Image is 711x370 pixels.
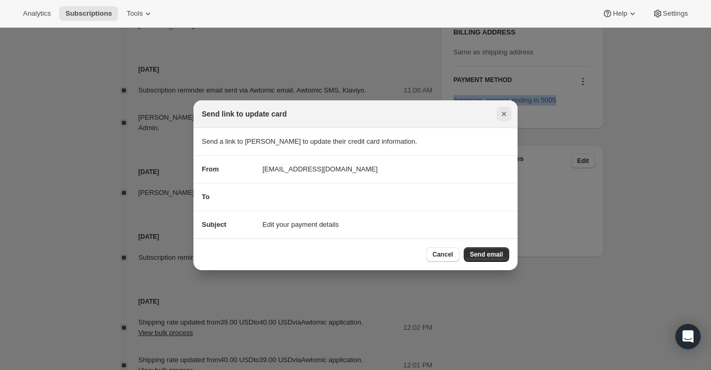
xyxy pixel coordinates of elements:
span: To [202,193,210,201]
span: Help [613,9,627,18]
button: Cancel [426,247,459,262]
span: Analytics [23,9,51,18]
span: Cancel [432,250,453,259]
span: Subject [202,221,226,228]
button: Analytics [17,6,57,21]
h2: Send link to update card [202,109,287,119]
span: Tools [127,9,143,18]
button: Close [497,107,511,121]
button: Tools [120,6,159,21]
button: Help [596,6,644,21]
div: Open Intercom Messenger [675,324,701,349]
span: From [202,165,219,173]
span: Settings [663,9,688,18]
span: Edit your payment details [262,219,339,230]
p: Send a link to [PERSON_NAME] to update their credit card information. [202,136,509,147]
span: Subscriptions [65,9,112,18]
button: Settings [646,6,694,21]
span: [EMAIL_ADDRESS][DOMAIN_NAME] [262,164,377,175]
button: Send email [464,247,509,262]
button: Subscriptions [59,6,118,21]
span: Send email [470,250,503,259]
